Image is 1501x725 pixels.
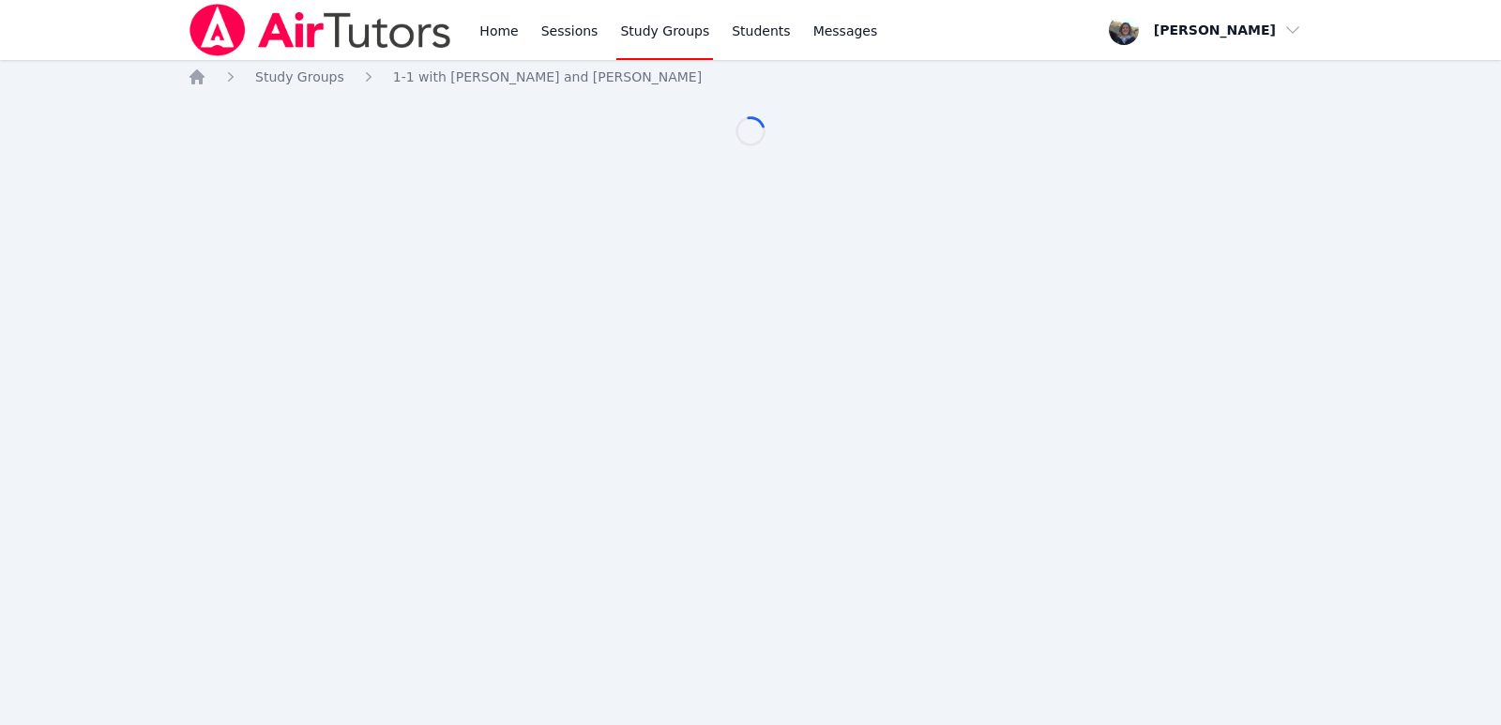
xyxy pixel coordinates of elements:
[393,69,702,84] span: 1-1 with [PERSON_NAME] and [PERSON_NAME]
[255,69,344,84] span: Study Groups
[255,68,344,86] a: Study Groups
[393,68,702,86] a: 1-1 with [PERSON_NAME] and [PERSON_NAME]
[188,4,453,56] img: Air Tutors
[813,22,878,40] span: Messages
[188,68,1313,86] nav: Breadcrumb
